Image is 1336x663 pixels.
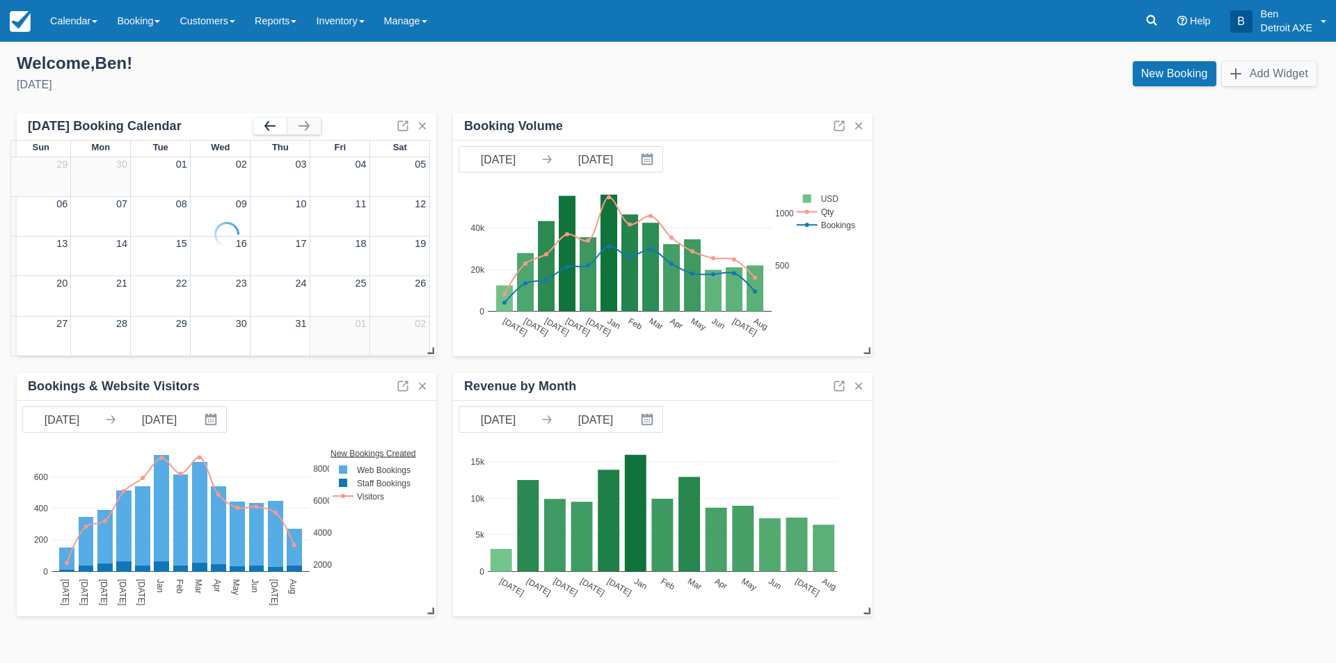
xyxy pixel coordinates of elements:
[56,159,67,170] a: 29
[459,147,537,172] input: Start Date
[120,407,198,432] input: End Date
[176,238,187,249] a: 15
[1222,61,1317,86] button: Add Widget
[116,198,127,209] a: 07
[355,198,366,209] a: 11
[17,53,657,74] div: Welcome , Ben !
[557,147,635,172] input: End Date
[236,238,247,249] a: 16
[17,77,657,93] div: [DATE]
[296,318,307,329] a: 31
[1190,15,1211,26] span: Help
[198,407,226,432] button: Interact with the calendar and add the check-in date for your trip.
[415,198,426,209] a: 12
[236,198,247,209] a: 09
[415,278,426,289] a: 26
[28,378,200,394] div: Bookings & Website Visitors
[355,238,366,249] a: 18
[296,198,307,209] a: 10
[10,11,31,32] img: checkfront-main-nav-mini-logo.png
[56,278,67,289] a: 20
[1230,10,1252,33] div: B
[557,407,635,432] input: End Date
[1133,61,1216,86] a: New Booking
[56,198,67,209] a: 06
[459,407,537,432] input: Start Date
[116,159,127,170] a: 30
[176,159,187,170] a: 01
[176,278,187,289] a: 22
[1261,21,1312,35] p: Detroit AXE
[331,448,417,458] text: New Bookings Created
[296,238,307,249] a: 17
[56,238,67,249] a: 13
[116,318,127,329] a: 28
[355,278,366,289] a: 25
[176,198,187,209] a: 08
[415,318,426,329] a: 02
[415,238,426,249] a: 19
[23,407,101,432] input: Start Date
[296,278,307,289] a: 24
[116,238,127,249] a: 14
[56,318,67,329] a: 27
[176,318,187,329] a: 29
[236,159,247,170] a: 02
[236,318,247,329] a: 30
[236,278,247,289] a: 23
[464,118,563,134] div: Booking Volume
[415,159,426,170] a: 05
[296,159,307,170] a: 03
[635,407,662,432] button: Interact with the calendar and add the check-in date for your trip.
[116,278,127,289] a: 21
[1261,7,1312,21] p: Ben
[355,318,366,329] a: 01
[355,159,366,170] a: 04
[464,378,576,394] div: Revenue by Month
[1177,16,1187,26] i: Help
[635,147,662,172] button: Interact with the calendar and add the check-in date for your trip.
